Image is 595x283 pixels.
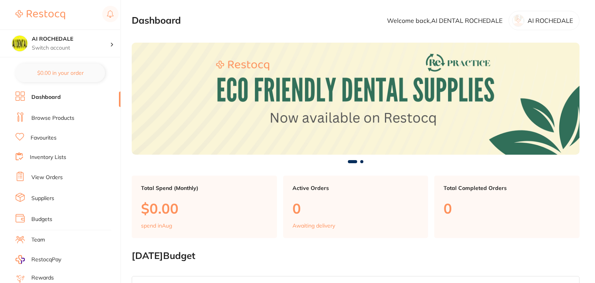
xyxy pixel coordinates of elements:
a: Total Completed Orders0 [434,176,580,238]
a: Budgets [31,216,52,223]
a: Restocq Logo [15,6,65,24]
p: Awaiting delivery [292,223,335,229]
a: Dashboard [31,93,61,101]
p: $0.00 [141,200,268,216]
a: Active Orders0Awaiting delivery [283,176,428,238]
p: AI ROCHEDALE [528,17,573,24]
h4: AI ROCHEDALE [32,35,110,43]
p: spend in Aug [141,223,172,229]
p: Total Spend (Monthly) [141,185,268,191]
p: Active Orders [292,185,419,191]
p: Switch account [32,44,110,52]
span: RestocqPay [31,256,61,264]
img: Restocq Logo [15,10,65,19]
p: 0 [444,200,570,216]
p: 0 [292,200,419,216]
a: Rewards [31,274,54,282]
p: Total Completed Orders [444,185,570,191]
img: Dashboard [132,43,580,155]
a: Total Spend (Monthly)$0.00spend inAug [132,176,277,238]
a: Favourites [31,134,57,142]
h2: Dashboard [132,15,181,26]
a: RestocqPay [15,255,61,264]
a: View Orders [31,174,63,181]
a: Browse Products [31,114,74,122]
a: Inventory Lists [30,154,66,161]
h2: [DATE] Budget [132,250,580,261]
img: RestocqPay [15,255,25,264]
a: Team [31,236,45,244]
a: Suppliers [31,195,54,202]
button: $0.00 in your order [15,64,105,82]
img: AI ROCHEDALE [12,36,28,51]
p: Welcome back, AI DENTAL ROCHEDALE [387,17,502,24]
